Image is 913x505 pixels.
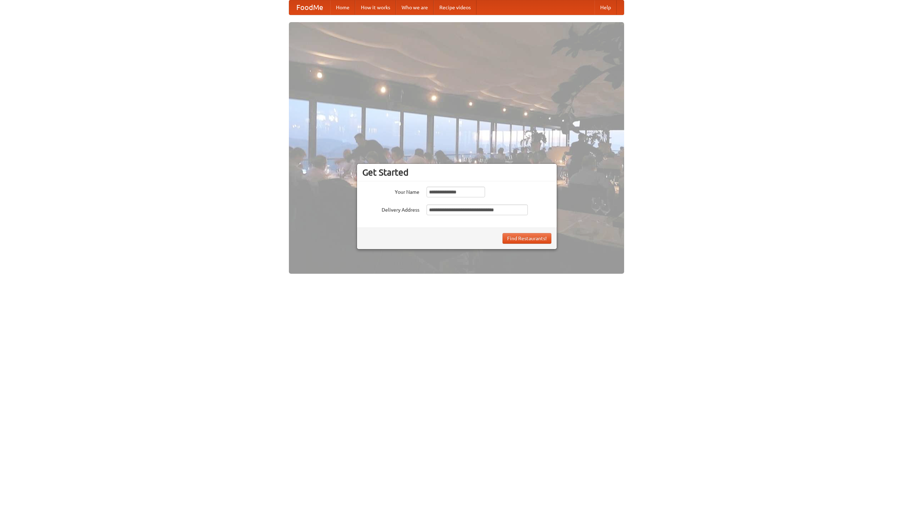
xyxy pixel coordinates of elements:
a: Who we are [396,0,434,15]
label: Your Name [362,187,419,196]
button: Find Restaurants! [503,233,551,244]
a: Home [330,0,355,15]
a: Help [595,0,617,15]
a: How it works [355,0,396,15]
label: Delivery Address [362,204,419,213]
a: Recipe videos [434,0,476,15]
a: FoodMe [289,0,330,15]
h3: Get Started [362,167,551,178]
